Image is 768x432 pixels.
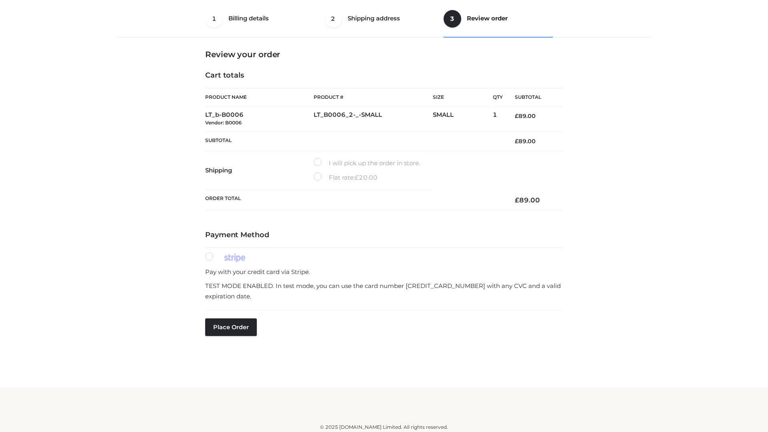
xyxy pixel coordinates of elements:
th: Shipping [205,151,314,190]
p: TEST MODE ENABLED. In test mode, you can use the card number [CREDIT_CARD_NUMBER] with any CVC an... [205,281,563,301]
td: 1 [493,106,503,132]
th: Qty [493,88,503,106]
bdi: 89.00 [515,112,536,120]
label: I will pick up the order in store. [314,158,420,168]
small: Vendor: B0006 [205,120,242,126]
th: Subtotal [205,131,503,151]
button: Place order [205,318,257,336]
p: Pay with your credit card via Stripe. [205,267,563,277]
h4: Cart totals [205,71,563,80]
th: Product Name [205,88,314,106]
span: £ [355,174,359,181]
h3: Review your order [205,50,563,59]
h4: Payment Method [205,231,563,240]
th: Product # [314,88,433,106]
th: Subtotal [503,88,563,106]
span: £ [515,112,518,120]
td: LT_b-B0006 [205,106,314,132]
span: £ [515,196,519,204]
td: SMALL [433,106,493,132]
td: LT_B0006_2-_-SMALL [314,106,433,132]
th: Order Total [205,190,503,211]
th: Size [433,88,489,106]
bdi: 20.00 [355,174,378,181]
label: Flat rate: [314,172,378,183]
div: © 2025 [DOMAIN_NAME] Limited. All rights reserved. [119,423,649,431]
span: £ [515,138,518,145]
bdi: 89.00 [515,196,540,204]
bdi: 89.00 [515,138,536,145]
